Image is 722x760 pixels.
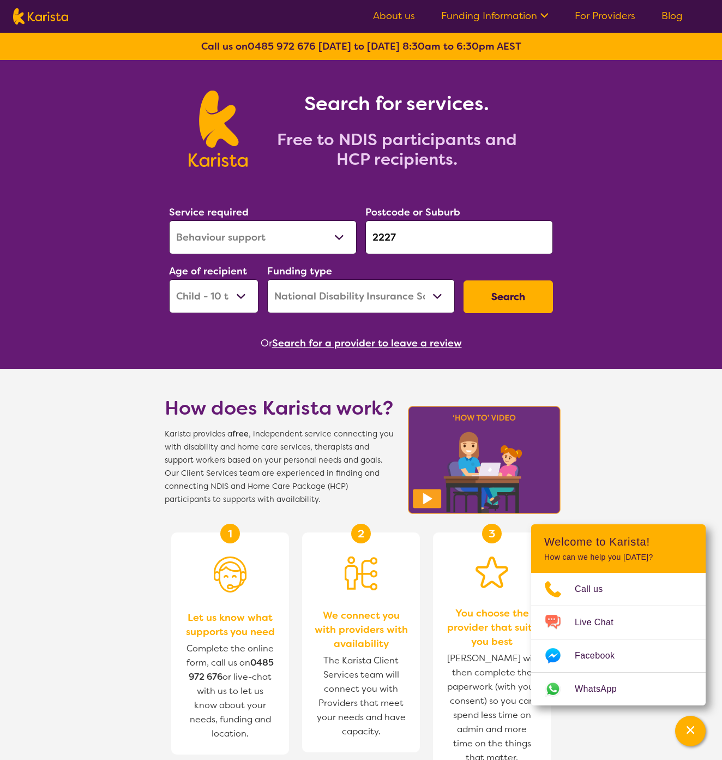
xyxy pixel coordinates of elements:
h1: Search for services. [261,91,533,117]
p: How can we help you [DATE]? [544,553,693,562]
h1: How does Karista work? [165,395,394,421]
img: Star icon [476,556,508,588]
img: Karista logo [189,91,247,167]
button: Search [464,280,553,313]
span: You choose the provider that suits you best [444,606,540,649]
label: Age of recipient [169,265,247,278]
label: Postcode or Suburb [365,206,460,219]
img: Karista logo [13,8,68,25]
b: Call us on [DATE] to [DATE] 8:30am to 6:30pm AEST [201,40,521,53]
span: We connect you with providers with availability [313,608,409,651]
img: Person being matched to services icon [345,556,377,590]
ul: Choose channel [531,573,706,705]
img: Person with headset icon [214,556,246,593]
a: About us [373,9,415,22]
div: 1 [220,524,240,543]
button: Channel Menu [675,716,706,746]
span: Karista provides a , independent service connecting you with disability and home care services, t... [165,428,394,506]
a: For Providers [575,9,635,22]
div: 2 [351,524,371,543]
a: Web link opens in a new tab. [531,673,706,705]
a: 0485 972 676 [248,40,316,53]
label: Funding type [267,265,332,278]
div: Channel Menu [531,524,706,705]
span: Live Chat [575,614,627,631]
h2: Free to NDIS participants and HCP recipients. [261,130,533,169]
b: free [232,429,249,439]
a: Funding Information [441,9,549,22]
input: Type [365,220,553,254]
span: WhatsApp [575,681,630,697]
span: Complete the online form, call us on or live-chat with us to let us know about your needs, fundin... [186,643,274,739]
span: Or [261,335,272,351]
span: Facebook [575,648,628,664]
a: Blog [661,9,683,22]
h2: Welcome to Karista! [544,535,693,548]
div: 3 [482,524,502,543]
img: Karista video [405,403,564,517]
button: Search for a provider to leave a review [272,335,462,351]
span: Call us [575,581,616,597]
span: Let us know what supports you need [182,611,278,639]
span: The Karista Client Services team will connect you with Providers that meet your needs and have ca... [313,651,409,741]
label: Service required [169,206,249,219]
